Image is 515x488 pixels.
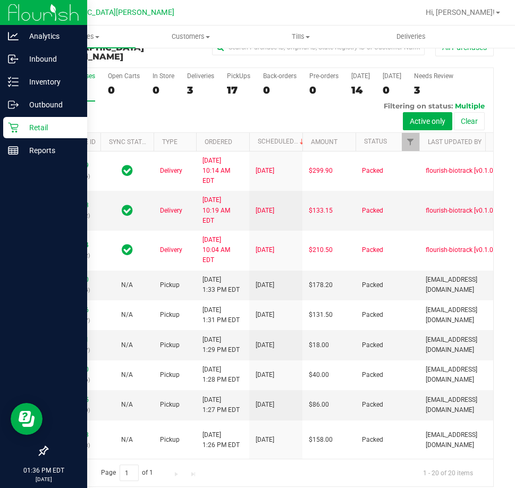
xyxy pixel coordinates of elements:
span: [DATE] [256,166,274,176]
span: [DATE] 1:33 PM EDT [202,275,240,295]
div: Deliveries [187,72,214,80]
p: Inventory [19,75,82,88]
div: Needs Review [414,72,453,80]
span: flourish-biotrack [v0.1.0] [426,166,495,176]
span: In Sync [122,242,133,257]
span: [DATE] 1:31 PM EDT [202,305,240,325]
span: [DATE] 10:19 AM EDT [202,195,243,226]
button: N/A [121,435,133,445]
span: [DATE] [256,435,274,445]
a: Status [364,138,387,145]
p: 01:36 PM EDT [5,466,82,475]
span: Pickup [160,400,180,410]
inline-svg: Reports [8,145,19,156]
div: 0 [153,84,174,96]
span: Pickup [160,340,180,350]
a: Deliveries [356,26,466,48]
span: [DATE] 1:26 PM EDT [202,430,240,450]
span: Page of 1 [92,465,162,481]
a: Ordered [205,138,232,146]
inline-svg: Analytics [8,31,19,41]
span: Packed [362,310,383,320]
span: [DATE] [256,370,274,380]
span: $86.00 [309,400,329,410]
span: $40.00 [309,370,329,380]
div: In Store [153,72,174,80]
div: 0 [309,84,339,96]
span: [DATE] [256,400,274,410]
div: Back-orders [263,72,297,80]
span: Pickup [160,310,180,320]
span: In Sync [122,203,133,218]
div: 0 [263,84,297,96]
span: Not Applicable [121,401,133,408]
a: Tills [246,26,356,48]
span: Tills [246,32,355,41]
iframe: Resource center [11,403,43,435]
span: Delivery [160,206,182,216]
span: $18.00 [309,340,329,350]
button: N/A [121,370,133,380]
span: flourish-biotrack [v0.1.0] [426,245,495,255]
button: N/A [121,280,133,290]
input: 1 [120,465,139,481]
span: Not Applicable [121,341,133,349]
inline-svg: Inbound [8,54,19,64]
span: Hi, [PERSON_NAME]! [426,8,495,16]
button: N/A [121,340,133,350]
span: In Sync [122,163,133,178]
a: Customers [136,26,246,48]
span: Multiple [455,102,485,110]
span: [DATE] [256,206,274,216]
span: Packed [362,340,383,350]
a: Last Updated By [428,138,482,146]
inline-svg: Retail [8,122,19,133]
div: 17 [227,84,250,96]
a: Sync Status [109,138,150,146]
div: [DATE] [383,72,401,80]
span: [GEOGRAPHIC_DATA][PERSON_NAME] [43,8,174,17]
span: [DATE] [256,245,274,255]
span: Packed [362,370,383,380]
span: Not Applicable [121,436,133,443]
a: Scheduled [258,138,306,145]
span: Not Applicable [121,281,133,289]
span: [DATE] 1:29 PM EDT [202,335,240,355]
a: Type [162,138,178,146]
a: Amount [311,138,337,146]
span: $131.50 [309,310,333,320]
span: Pickup [160,435,180,445]
span: [GEOGRAPHIC_DATA][PERSON_NAME] [47,43,144,62]
div: 14 [351,84,370,96]
span: Packed [362,280,383,290]
p: Retail [19,121,82,134]
span: [DATE] 1:27 PM EDT [202,395,240,415]
span: Pickup [160,280,180,290]
span: [DATE] 1:28 PM EDT [202,365,240,385]
button: Active only [403,112,452,130]
span: 1 - 20 of 20 items [415,465,482,481]
span: $299.90 [309,166,333,176]
span: Delivery [160,166,182,176]
a: Filter [402,133,419,151]
inline-svg: Inventory [8,77,19,87]
span: Not Applicable [121,311,133,318]
span: Customers [136,32,245,41]
p: Outbound [19,98,82,111]
button: Clear [454,112,485,130]
span: [DATE] 10:04 AM EDT [202,235,243,266]
div: PickUps [227,72,250,80]
span: $158.00 [309,435,333,445]
div: 3 [187,84,214,96]
div: 3 [414,84,453,96]
button: N/A [121,310,133,320]
span: Packed [362,245,383,255]
div: 0 [108,84,140,96]
span: Deliveries [382,32,440,41]
span: [DATE] [256,280,274,290]
inline-svg: Outbound [8,99,19,110]
span: Packed [362,206,383,216]
div: 0 [383,84,401,96]
p: [DATE] [5,475,82,483]
span: Packed [362,166,383,176]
